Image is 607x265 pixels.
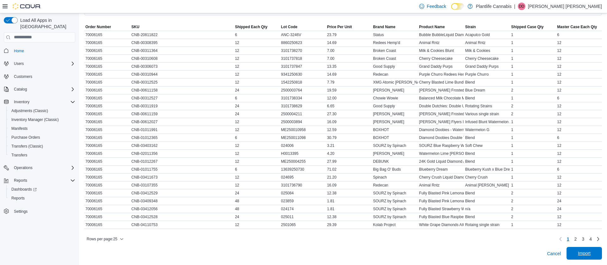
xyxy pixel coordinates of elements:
[84,23,130,31] button: Order Number
[234,23,280,31] button: Shipped Each Qty
[556,142,602,149] div: 12
[510,79,556,86] div: 1
[556,134,602,142] div: 6
[280,126,326,134] div: ME250010958
[11,144,43,149] span: Transfers (Classic)
[418,23,464,31] button: Product Name
[130,55,234,62] div: CNB-00310608
[234,63,280,70] div: 12
[418,79,464,86] div: Cherry Blasted Lime Bundle
[84,181,130,189] div: 70006165
[464,174,510,181] div: Cherry Crush
[4,44,75,232] nav: Complex example
[280,47,326,54] div: 3101738270
[6,106,78,115] button: Adjustments (Classic)
[464,142,510,149] div: Soft Chew
[372,71,418,78] div: Redecan
[11,85,75,93] span: Catalog
[18,17,75,30] span: Load All Apps in [GEOGRAPHIC_DATA]
[280,94,326,102] div: 3101738334
[9,116,61,123] a: Inventory Manager (Classic)
[11,108,48,113] span: Adjustments (Classic)
[528,3,602,10] p: [PERSON_NAME] [PERSON_NAME]
[11,177,30,184] button: Reports
[372,63,418,70] div: Good Supply
[234,166,280,173] div: 6
[84,110,130,118] div: 70006165
[326,174,372,181] div: 21.20
[6,142,78,151] button: Transfers (Classic)
[510,55,556,62] div: 1
[372,166,418,173] div: Big Bag O' Buds
[326,166,372,173] div: 71.02
[280,174,326,181] div: 024695
[556,71,602,78] div: 12
[556,174,602,181] div: 12
[132,24,139,29] span: SKU
[579,234,587,244] a: Page 3 of 4
[84,55,130,62] div: 70006165
[130,79,234,86] div: CNB-00312525
[372,39,418,47] div: Redees Hemp'd
[84,71,130,78] div: 70006165
[9,134,75,141] span: Purchase Orders
[234,174,280,181] div: 12
[372,79,418,86] div: XMG Atomic [PERSON_NAME]
[418,71,464,78] div: Purple Churro Redees Hemp'd
[511,24,544,29] span: Shipped Case Qty
[234,79,280,86] div: 12
[372,94,418,102] div: Chowie Wowie
[556,166,602,173] div: 6
[372,23,418,31] button: Brand Name
[130,47,234,54] div: CNB-00311364
[84,118,130,126] div: 70006165
[464,118,510,126] div: Infused Blunt Watermelon Z
[234,39,280,47] div: 12
[418,102,464,110] div: Double Dutchies: Double Up
[567,247,602,260] button: Import
[11,135,40,140] span: Purchase Orders
[326,150,372,157] div: 4.20
[464,102,510,110] div: Rotating Strains
[372,102,418,110] div: Good Supply
[280,150,326,157] div: H0013395
[280,142,326,149] div: 024006
[326,31,372,39] div: 23.79
[1,176,78,185] button: Reports
[84,174,130,181] div: 70006165
[510,142,556,149] div: 1
[11,153,27,158] span: Transfers
[280,118,326,126] div: 2500003894
[372,134,418,142] div: BOXHOT
[556,47,602,54] div: 12
[11,126,28,131] span: Manifests
[6,185,78,194] a: Dashboards
[130,150,234,157] div: CNB-02011356
[6,115,78,124] button: Inventory Manager (Classic)
[572,234,579,244] a: Page 2 of 4
[556,102,602,110] div: 12
[234,94,280,102] div: 6
[84,31,130,39] div: 70006165
[464,158,510,165] div: Blend
[280,166,326,173] div: 13639250730
[464,86,510,94] div: Blue Dream
[418,166,464,173] div: Blueberry Dream
[510,158,556,165] div: 1
[9,151,30,159] a: Transfers
[372,118,418,126] div: [PERSON_NAME]
[11,60,26,67] button: Users
[514,3,515,10] p: |
[9,125,30,132] a: Manifests
[130,63,234,70] div: CNB-00306073
[84,47,130,54] div: 70006165
[280,86,326,94] div: 2500003764
[234,47,280,54] div: 12
[510,150,556,157] div: 1
[280,110,326,118] div: 2500004211
[280,79,326,86] div: 1542250818
[11,73,35,80] a: Customers
[9,194,27,202] a: Reports
[567,236,569,242] span: 1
